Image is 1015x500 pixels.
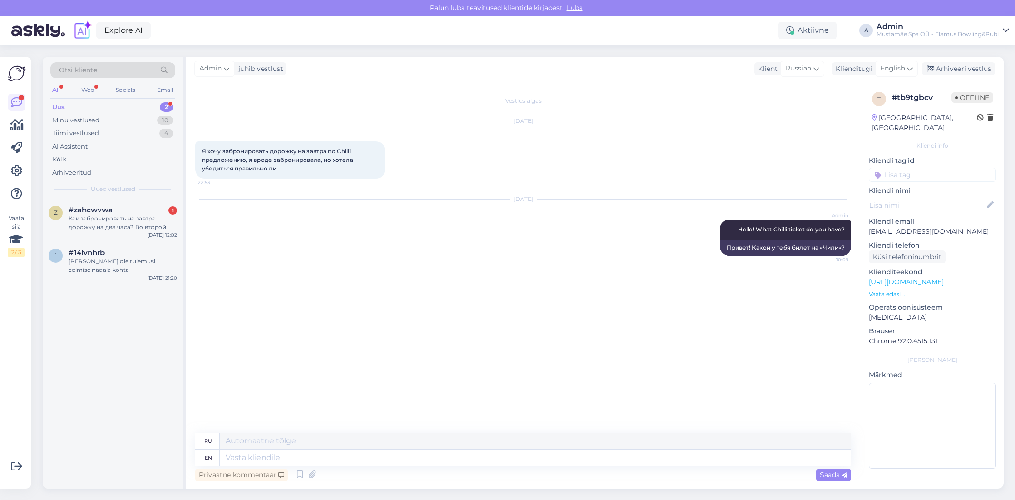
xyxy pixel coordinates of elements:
[859,24,873,37] div: A
[820,470,847,479] span: Saada
[813,256,848,263] span: 10:09
[869,290,996,299] p: Vaata edasi ...
[786,63,811,74] span: Russian
[114,84,137,96] div: Socials
[877,23,1009,38] a: AdminMustamäe Spa OÜ - Elamus Bowling&Pubi
[91,185,135,193] span: Uued vestlused
[79,84,96,96] div: Web
[69,214,177,231] div: Как забронировать на завтра дорожку на два часа? Во второй половине дня
[832,64,872,74] div: Klienditugi
[869,227,996,237] p: [EMAIL_ADDRESS][DOMAIN_NAME]
[198,179,234,186] span: 22:53
[202,148,355,172] span: Я хочу забронировать дорожку на завтра по Chilli предложению, я вроде забронировала, но хотела уб...
[160,102,173,112] div: 2
[877,30,999,38] div: Mustamäe Spa OÜ - Elamus Bowling&Pubi
[869,186,996,196] p: Kliendi nimi
[69,206,113,214] span: #zahcwvwa
[69,257,177,274] div: [PERSON_NAME] ole tulemusi eelmise nädala kohta
[168,206,177,215] div: 1
[754,64,778,74] div: Klient
[72,20,92,40] img: explore-ai
[869,250,946,263] div: Küsi telefoninumbrit
[96,22,151,39] a: Explore AI
[199,63,222,74] span: Admin
[52,155,66,164] div: Kõik
[54,209,58,216] span: z
[880,63,905,74] span: English
[738,226,845,233] span: Hello! What Chilli ticket do you have?
[813,212,848,219] span: Admin
[205,450,212,466] div: en
[869,240,996,250] p: Kliendi telefon
[564,3,586,12] span: Luba
[869,200,985,210] input: Lisa nimi
[50,84,61,96] div: All
[52,142,88,151] div: AI Assistent
[869,156,996,166] p: Kliendi tag'id
[195,195,851,203] div: [DATE]
[159,129,173,138] div: 4
[8,64,26,82] img: Askly Logo
[8,248,25,257] div: 2 / 3
[195,117,851,125] div: [DATE]
[869,370,996,380] p: Märkmed
[877,23,999,30] div: Admin
[195,97,851,105] div: Vestlus algas
[869,217,996,227] p: Kliendi email
[157,116,173,125] div: 10
[951,92,993,103] span: Offline
[869,302,996,312] p: Operatsioonisüsteem
[55,252,57,259] span: 1
[869,312,996,322] p: [MEDICAL_DATA]
[52,129,99,138] div: Tiimi vestlused
[869,278,944,286] a: [URL][DOMAIN_NAME]
[204,433,212,449] div: ru
[869,326,996,336] p: Brauser
[869,141,996,150] div: Kliendi info
[235,64,283,74] div: juhib vestlust
[148,231,177,239] div: [DATE] 12:02
[892,92,951,103] div: # tb9tgbcv
[869,267,996,277] p: Klienditeekond
[778,22,837,39] div: Aktiivne
[52,116,99,125] div: Minu vestlused
[52,168,91,178] div: Arhiveeritud
[720,240,851,256] div: Привет! Какой у тебя билет на «Чили»?
[869,336,996,346] p: Chrome 92.0.4515.131
[8,214,25,257] div: Vaata siia
[922,62,995,75] div: Arhiveeri vestlus
[59,65,97,75] span: Otsi kliente
[195,469,288,481] div: Privaatne kommentaar
[869,168,996,182] input: Lisa tag
[52,102,65,112] div: Uus
[148,274,177,281] div: [DATE] 21:20
[869,356,996,364] div: [PERSON_NAME]
[155,84,175,96] div: Email
[877,95,881,102] span: t
[69,249,105,257] span: #14lvnhrb
[872,113,977,133] div: [GEOGRAPHIC_DATA], [GEOGRAPHIC_DATA]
